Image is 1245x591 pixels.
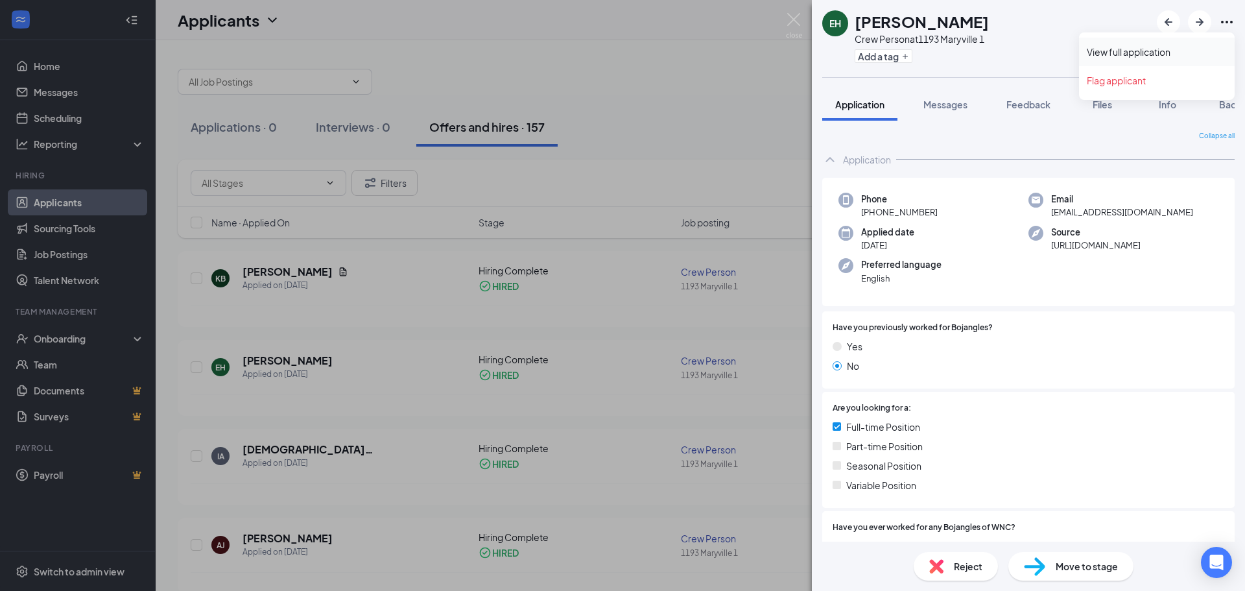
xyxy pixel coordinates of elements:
svg: ArrowRight [1192,14,1207,30]
span: Messages [923,99,967,110]
span: [DATE] [861,239,914,252]
button: ArrowLeftNew [1157,10,1180,34]
span: Application [835,99,884,110]
span: Seasonal Position [846,459,921,473]
span: Info [1159,99,1176,110]
span: [URL][DOMAIN_NAME] [1051,239,1141,252]
div: Crew Person at 1193 Maryville 1 [855,32,989,45]
span: No [847,359,859,373]
div: EH [829,17,841,30]
span: Files [1093,99,1112,110]
svg: Plus [901,53,909,60]
svg: Ellipses [1219,14,1235,30]
span: Yes [847,339,862,354]
svg: ChevronUp [822,152,838,167]
div: Application [843,153,891,166]
span: Collapse all [1199,131,1235,141]
span: Preferred language [861,258,942,271]
div: Open Intercom Messenger [1201,547,1232,578]
span: Reject [954,559,982,573]
span: Move to stage [1056,559,1118,573]
span: Are you looking for a: [833,402,911,415]
span: [PHONE_NUMBER] [861,206,938,219]
button: ArrowRight [1188,10,1211,34]
span: Full-time Position [846,420,920,434]
span: Feedback [1006,99,1050,110]
span: English [861,272,942,285]
span: Phone [861,193,938,206]
a: View full application [1087,45,1227,58]
span: Variable Position [846,478,916,492]
svg: ArrowLeftNew [1161,14,1176,30]
h1: [PERSON_NAME] [855,10,989,32]
span: Applied date [861,226,914,239]
span: Have you ever worked for any Bojangles of WNC? [833,522,1015,534]
span: Email [1051,193,1193,206]
span: Part-time Position [846,439,923,453]
span: Source [1051,226,1141,239]
span: Have you previously worked for Bojangles? [833,322,993,334]
span: Yes [847,539,862,553]
button: PlusAdd a tag [855,49,912,63]
span: [EMAIL_ADDRESS][DOMAIN_NAME] [1051,206,1193,219]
